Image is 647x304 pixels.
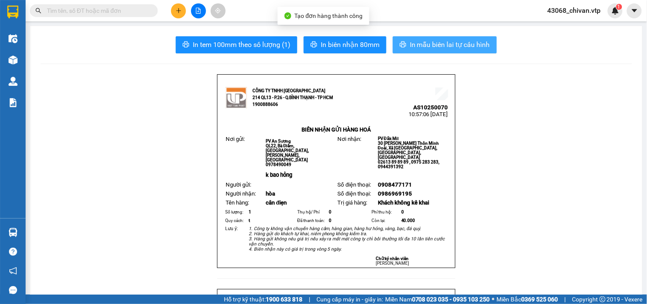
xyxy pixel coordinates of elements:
[191,3,206,18] button: file-add
[296,216,328,225] td: Đã thanh toán:
[266,296,302,303] strong: 1900 633 818
[370,216,400,225] td: Còn lại:
[226,181,251,188] span: Người gửi:
[329,218,332,223] span: 0
[183,41,189,49] span: printer
[409,111,448,117] span: 10:57:06 [DATE]
[378,181,412,188] span: 0908477171
[627,3,642,18] button: caret-down
[618,4,621,10] span: 1
[612,7,619,15] img: icon-new-feature
[226,136,245,142] span: Nơi gửi:
[9,228,17,237] img: warehouse-icon
[337,136,361,142] span: Nơi nhận:
[370,208,400,216] td: Phí thu hộ:
[337,199,367,206] span: Trị giá hàng:
[414,104,448,111] span: AS10250070
[193,39,290,50] span: In tem 100mm theo số lượng (1)
[9,77,17,86] img: warehouse-icon
[35,8,41,14] span: search
[47,6,148,15] input: Tìm tên, số ĐT hoặc mã đơn
[401,210,404,214] span: 0
[249,226,445,252] em: 1. Công ty không vận chuyển hàng cấm, hàng gian, hàng hư hỏng, vàng, bạc, đá quý. 2. Hàng gửi do ...
[565,295,566,304] span: |
[266,162,291,167] span: 0978490049
[378,199,429,206] span: Khách không kê khai
[224,295,302,304] span: Hỗ trợ kỹ thuật:
[81,38,120,45] span: 10:50:36 [DATE]
[393,36,497,53] button: printerIn mẫu biên lai tự cấu hình
[266,143,309,162] span: QL22, Bà Điểm, [GEOGRAPHIC_DATA], [PERSON_NAME], [GEOGRAPHIC_DATA]
[412,296,490,303] strong: 0708 023 035 - 0935 103 250
[215,8,221,14] span: aim
[224,216,247,225] td: Quy cách:
[86,32,120,38] span: AS10250069
[631,7,638,15] span: caret-down
[226,190,256,197] span: Người nhận:
[9,286,17,294] span: message
[284,12,291,19] span: check-circle
[252,88,334,107] strong: CÔNG TY TNHH [GEOGRAPHIC_DATA] 214 QL13 - P.26 - Q.BÌNH THẠNH - TP HCM 1900888606
[337,181,371,188] span: Số điện thoại:
[176,36,297,53] button: printerIn tem 100mm theo số lượng (1)
[295,12,363,19] span: Tạo đơn hàng thành công
[22,14,69,46] strong: CÔNG TY TNHH [GEOGRAPHIC_DATA] 214 QL13 - P.26 - Q.BÌNH THẠNH - TP HCM 1900888606
[378,160,439,169] span: 02613 89 89 89 , 0975 283 283, 0944391392
[9,34,17,43] img: warehouse-icon
[226,199,249,206] span: Tên hàng:
[9,59,17,72] span: Nơi gửi:
[337,190,371,197] span: Số điện thoại:
[9,267,17,275] span: notification
[400,41,406,49] span: printer
[226,87,247,108] img: logo
[176,8,182,14] span: plus
[29,51,99,58] strong: BIÊN NHẬN GỬI HÀNG HOÁ
[249,210,251,214] span: 1
[600,296,606,302] span: copyright
[309,295,310,304] span: |
[497,295,558,304] span: Miền Bắc
[296,208,328,216] td: Thụ hộ/ Phí
[211,3,226,18] button: aim
[385,295,490,304] span: Miền Nam
[492,298,495,301] span: ⚪️
[378,141,439,160] span: 30 [PERSON_NAME] Thôn Minh Đoài, Xã [GEOGRAPHIC_DATA], [GEOGRAPHIC_DATA], [GEOGRAPHIC_DATA]
[171,3,186,18] button: plus
[266,139,291,143] span: PV An Sương
[266,172,292,178] span: k bao hỏng
[86,60,119,69] span: PV [PERSON_NAME]
[225,226,238,231] span: Lưu ý:
[29,62,54,67] span: PV An Sương
[316,295,383,304] span: Cung cấp máy in - giấy in:
[249,218,250,223] span: t
[378,136,399,141] span: PV Đắk Mil
[410,39,490,50] span: In mẫu biên lai tự cấu hình
[310,41,317,49] span: printer
[9,248,17,256] span: question-circle
[9,56,17,64] img: warehouse-icon
[7,6,18,18] img: logo-vxr
[224,208,247,216] td: Số lượng:
[302,126,371,133] strong: BIÊN NHẬN GỬI HÀNG HOÁ
[65,59,79,72] span: Nơi nhận:
[9,19,20,41] img: logo
[321,39,380,50] span: In biên nhận 80mm
[266,190,275,197] span: hòa
[376,261,409,266] span: [PERSON_NAME]
[9,98,17,107] img: solution-icon
[376,256,409,261] strong: Chữ ký nhân viên
[401,218,415,223] span: 40.000
[378,190,412,197] span: 0986969195
[266,199,287,206] span: cân điẹn
[304,36,386,53] button: printerIn biên nhận 80mm
[329,210,332,214] span: 0
[541,5,608,16] span: 43068_chivan.vtp
[616,4,622,10] sup: 1
[195,8,201,14] span: file-add
[522,296,558,303] strong: 0369 525 060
